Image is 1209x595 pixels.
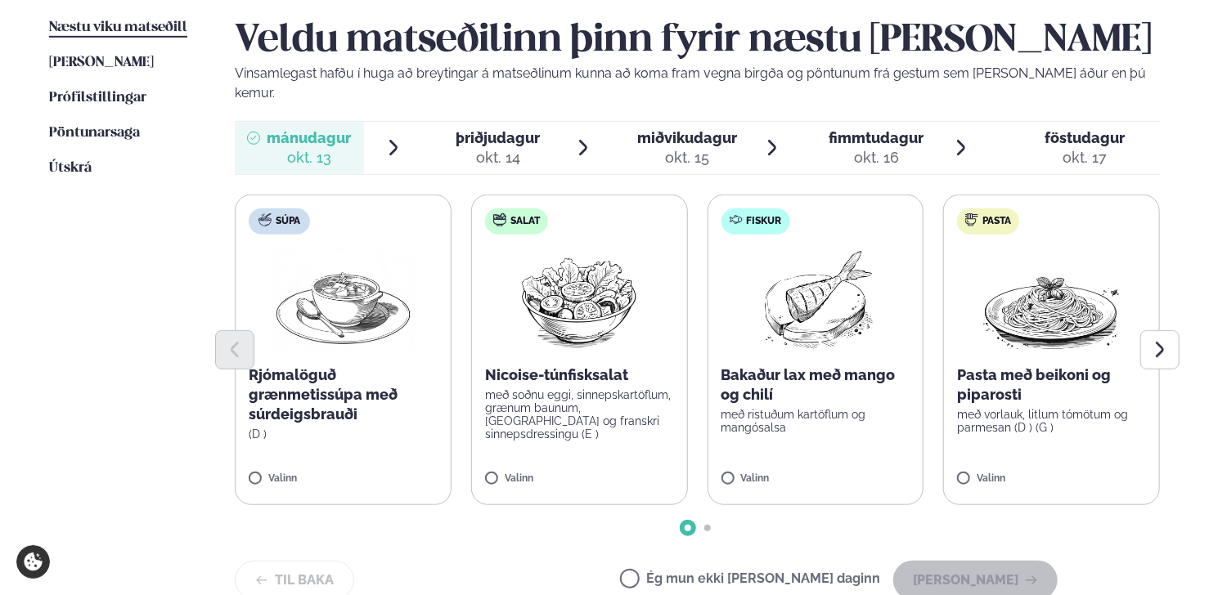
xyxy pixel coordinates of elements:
span: [PERSON_NAME] [49,56,154,69]
a: [PERSON_NAME] [49,53,154,73]
span: föstudagur [1045,129,1126,146]
button: Previous slide [215,330,254,369]
span: þriðjudagur [456,129,541,146]
span: fimmtudagur [829,129,924,146]
div: okt. 17 [1045,148,1126,168]
a: Næstu viku matseðill [49,18,187,38]
img: Soup.png [272,248,416,352]
img: Fish.png [744,248,888,352]
img: pasta.svg [965,213,978,226]
span: miðvikudagur [637,129,737,146]
span: mánudagur [267,129,351,146]
img: salad.svg [493,213,506,226]
span: Fiskur [747,215,782,228]
img: Spagetti.png [980,248,1124,352]
span: Prófílstillingar [49,91,146,105]
img: fish.svg [730,213,743,226]
p: Vinsamlegast hafðu í huga að breytingar á matseðlinum kunna að koma fram vegna birgða og pöntunum... [235,64,1160,103]
img: soup.svg [258,213,272,226]
span: Útskrá [49,161,92,175]
p: Pasta með beikoni og piparosti [957,365,1146,405]
div: okt. 13 [267,148,351,168]
a: Cookie settings [16,545,50,579]
div: okt. 14 [456,148,541,168]
div: okt. 15 [637,148,737,168]
button: Next slide [1140,330,1180,369]
p: Nicoise-túnfisksalat [485,365,674,385]
p: (D ) [249,427,438,441]
p: Bakaður lax með mango og chilí [721,365,910,405]
p: með ristuðum kartöflum og mangósalsa [721,408,910,434]
span: Go to slide 1 [685,525,691,531]
p: með soðnu eggi, sinnepskartöflum, grænum baunum, [GEOGRAPHIC_DATA] og franskri sinnepsdressingu (E ) [485,388,674,441]
a: Prófílstillingar [49,88,146,108]
p: Rjómalöguð grænmetissúpa með súrdeigsbrauði [249,365,438,424]
h2: Veldu matseðilinn þinn fyrir næstu [PERSON_NAME] [235,18,1160,64]
span: Pöntunarsaga [49,126,140,140]
span: Súpa [276,215,300,228]
span: Go to slide 2 [704,525,711,531]
div: okt. 16 [829,148,924,168]
a: Pöntunarsaga [49,123,140,143]
span: Næstu viku matseðill [49,20,187,34]
span: Salat [510,215,540,228]
img: Salad.png [507,248,652,352]
a: Útskrá [49,159,92,178]
span: Pasta [982,215,1011,228]
p: með vorlauk, litlum tómötum og parmesan (D ) (G ) [957,408,1146,434]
